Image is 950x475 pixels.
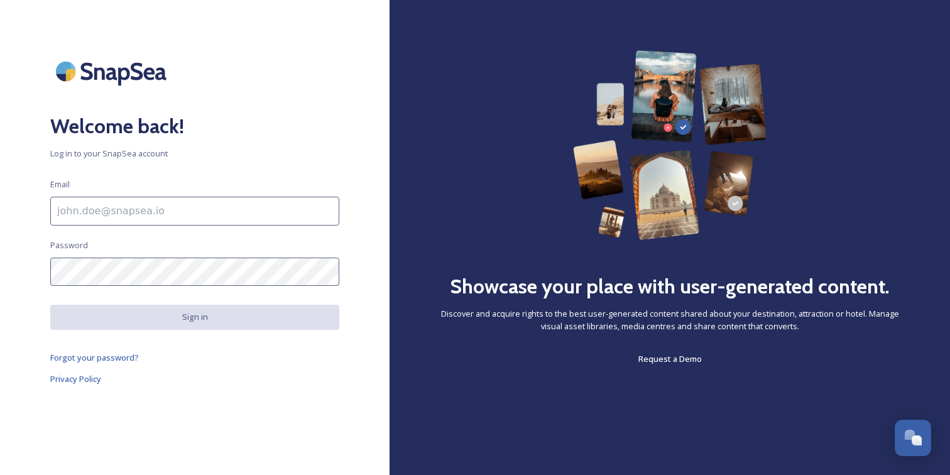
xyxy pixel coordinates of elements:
button: Open Chat [895,420,931,456]
span: Privacy Policy [50,373,101,385]
span: Password [50,239,88,251]
img: SnapSea Logo [50,50,176,92]
a: Request a Demo [638,351,702,366]
button: Sign in [50,305,339,329]
a: Forgot your password? [50,350,339,365]
span: Forgot your password? [50,352,139,363]
h2: Showcase your place with user-generated content. [450,271,890,302]
a: Privacy Policy [50,371,339,386]
input: john.doe@snapsea.io [50,197,339,226]
span: Request a Demo [638,353,702,364]
span: Discover and acquire rights to the best user-generated content shared about your destination, att... [440,308,900,332]
span: Email [50,178,70,190]
img: 63b42ca75bacad526042e722_Group%20154-p-800.png [573,50,767,240]
h2: Welcome back! [50,111,339,141]
span: Log in to your SnapSea account [50,148,339,160]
